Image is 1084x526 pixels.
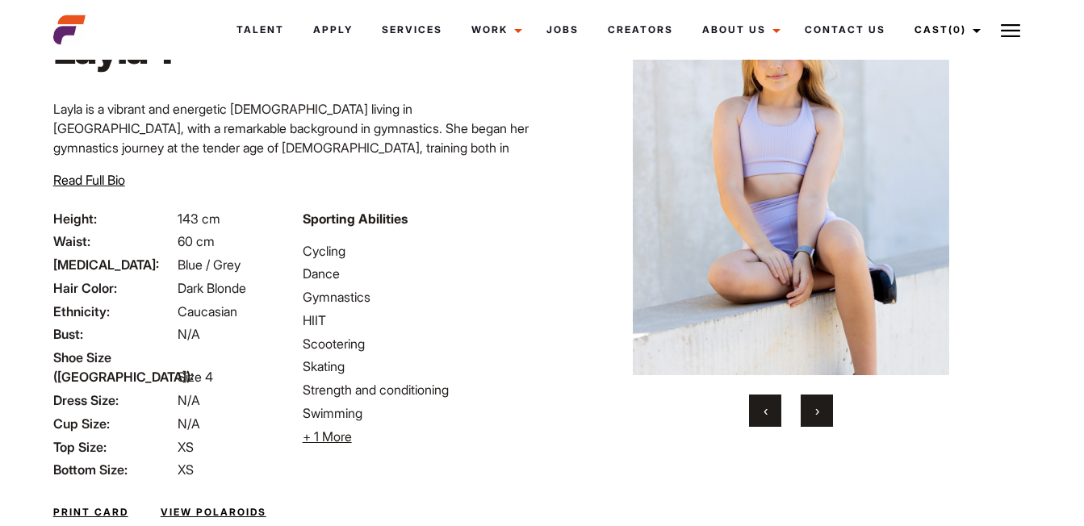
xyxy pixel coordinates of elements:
a: Talent [222,8,299,52]
span: N/A [178,392,200,408]
li: Scootering [303,334,533,353]
span: Cup Size: [53,414,174,433]
li: Swimming [303,403,533,423]
a: Contact Us [790,8,900,52]
a: Cast(0) [900,8,990,52]
span: Height: [53,209,174,228]
li: Strength and conditioning [303,380,533,399]
a: About Us [688,8,790,52]
li: Dance [303,264,533,283]
span: Ethnicity: [53,302,174,321]
span: Waist: [53,232,174,251]
span: + 1 More [303,428,352,445]
span: Dark Blonde [178,280,246,296]
button: Read Full Bio [53,170,125,190]
span: XS [178,461,194,478]
span: Blue / Grey [178,257,241,273]
li: Gymnastics [303,287,533,307]
span: Top Size: [53,437,174,457]
a: Print Card [53,505,128,520]
span: Bottom Size: [53,460,174,479]
span: Size 4 [178,369,213,385]
li: Cycling [303,241,533,261]
li: Skating [303,357,533,376]
span: Read Full Bio [53,172,125,188]
a: Work [457,8,532,52]
a: View Polaroids [161,505,266,520]
img: cropped-aefm-brand-fav-22-square.png [53,14,86,46]
a: Services [367,8,457,52]
span: (0) [948,23,966,35]
span: 143 cm [178,211,220,227]
li: HIIT [303,311,533,330]
img: Burger icon [1001,21,1020,40]
span: Caucasian [178,303,237,319]
span: N/A [178,326,200,342]
span: Dress Size: [53,390,174,410]
a: Creators [593,8,688,52]
a: Apply [299,8,367,52]
span: 60 cm [178,233,215,249]
span: Hair Color: [53,278,174,298]
span: Bust: [53,324,174,344]
p: Layla is a vibrant and energetic [DEMOGRAPHIC_DATA] living in [GEOGRAPHIC_DATA], with a remarkabl... [53,99,533,254]
span: Previous [764,403,768,419]
span: N/A [178,415,200,432]
strong: Sporting Abilities [303,211,408,227]
span: XS [178,439,194,455]
a: Jobs [532,8,593,52]
span: Next [815,403,819,419]
span: Shoe Size ([GEOGRAPHIC_DATA]): [53,348,174,386]
span: [MEDICAL_DATA]: [53,255,174,274]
